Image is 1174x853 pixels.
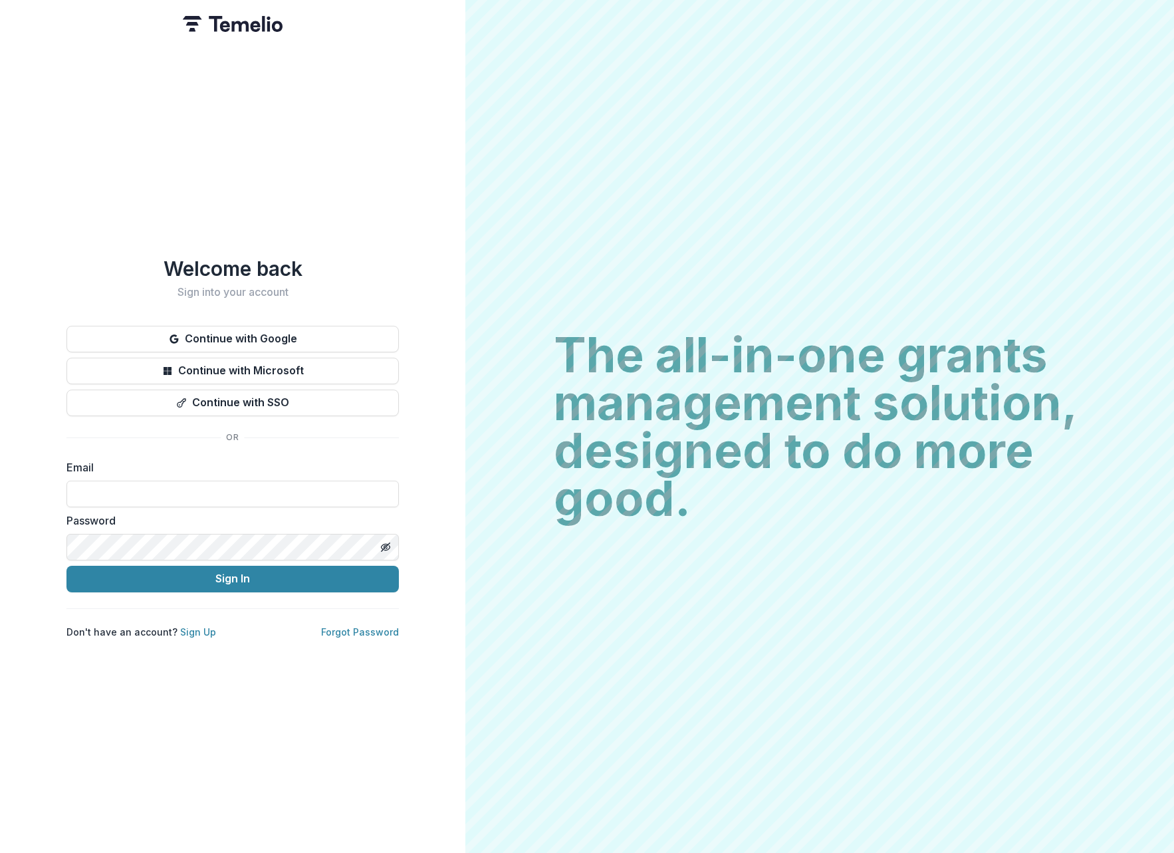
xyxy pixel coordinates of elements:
img: Temelio [183,16,283,32]
button: Continue with Google [66,326,399,352]
h2: Sign into your account [66,286,399,299]
button: Toggle password visibility [375,537,396,558]
label: Password [66,513,391,529]
h1: Welcome back [66,257,399,281]
p: Don't have an account? [66,625,216,639]
label: Email [66,459,391,475]
button: Continue with SSO [66,390,399,416]
button: Continue with Microsoft [66,358,399,384]
a: Forgot Password [321,626,399,638]
button: Sign In [66,566,399,592]
a: Sign Up [180,626,216,638]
